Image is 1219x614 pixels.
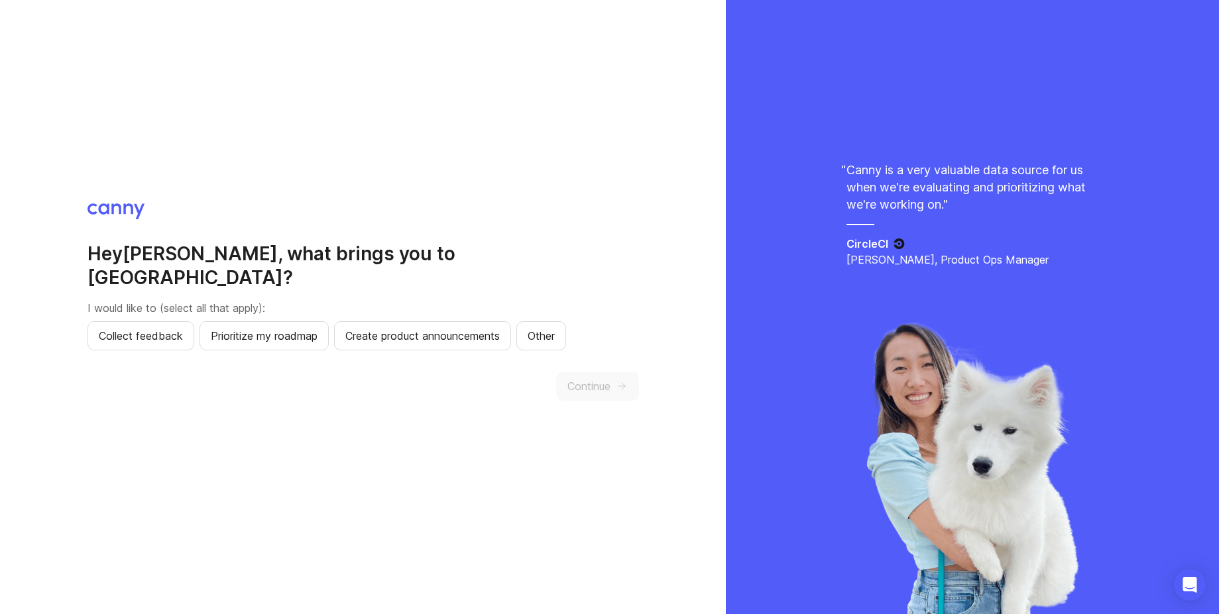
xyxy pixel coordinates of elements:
[516,321,566,350] button: Other
[87,242,639,289] h2: Hey [PERSON_NAME] , what brings you to [GEOGRAPHIC_DATA]?
[864,323,1080,614] img: liya-429d2be8cea6414bfc71c507a98abbfa.webp
[567,378,610,394] span: Continue
[87,300,639,316] p: I would like to (select all that apply):
[99,328,183,344] span: Collect feedback
[1174,569,1206,601] div: Open Intercom Messenger
[528,328,555,344] span: Other
[334,321,511,350] button: Create product announcements
[894,238,905,249] img: CircleCI logo
[846,162,1098,213] p: Canny is a very valuable data source for us when we're evaluating and prioritizing what we're wor...
[556,372,639,401] button: Continue
[846,252,1098,268] p: [PERSON_NAME], Product Ops Manager
[846,236,888,252] h5: CircleCI
[87,321,194,350] button: Collect feedback
[87,203,145,219] img: Canny logo
[200,321,329,350] button: Prioritize my roadmap
[211,328,318,344] span: Prioritize my roadmap
[345,328,500,344] span: Create product announcements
